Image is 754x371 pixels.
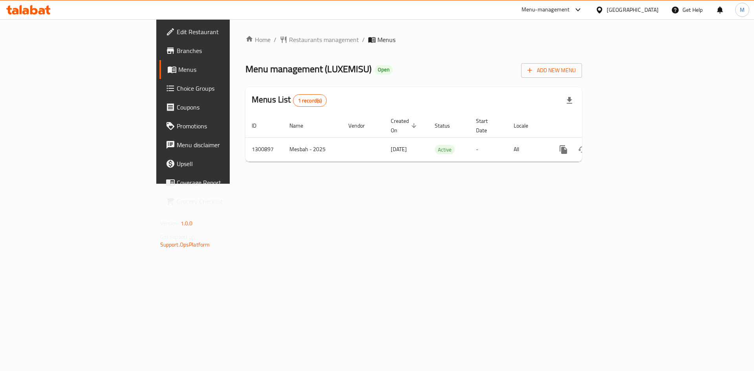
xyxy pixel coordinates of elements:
[476,116,498,135] span: Start Date
[527,66,576,75] span: Add New Menu
[521,63,582,78] button: Add New Menu
[177,46,276,55] span: Branches
[548,114,636,138] th: Actions
[607,5,659,14] div: [GEOGRAPHIC_DATA]
[159,98,282,117] a: Coupons
[391,144,407,154] span: [DATE]
[177,121,276,131] span: Promotions
[160,218,179,228] span: Version:
[740,5,745,14] span: M
[177,159,276,168] span: Upsell
[177,84,276,93] span: Choice Groups
[573,140,592,159] button: Change Status
[159,117,282,135] a: Promotions
[177,102,276,112] span: Coupons
[177,178,276,187] span: Coverage Report
[159,173,282,192] a: Coverage Report
[177,197,276,206] span: Grocery Checklist
[522,5,570,15] div: Menu-management
[159,79,282,98] a: Choice Groups
[245,60,372,78] span: Menu management ( LUXEMISU )
[245,35,582,44] nav: breadcrumb
[252,94,327,107] h2: Menus List
[470,137,507,161] td: -
[160,239,210,250] a: Support.OpsPlatform
[178,65,276,74] span: Menus
[160,232,196,242] span: Get support on:
[514,121,538,130] span: Locale
[289,121,313,130] span: Name
[554,140,573,159] button: more
[375,66,393,73] span: Open
[159,60,282,79] a: Menus
[159,154,282,173] a: Upsell
[348,121,375,130] span: Vendor
[159,192,282,211] a: Grocery Checklist
[245,114,636,162] table: enhanced table
[181,218,193,228] span: 1.0.0
[435,145,455,154] span: Active
[560,91,579,110] div: Export file
[293,97,327,104] span: 1 record(s)
[375,65,393,75] div: Open
[280,35,359,44] a: Restaurants management
[289,35,359,44] span: Restaurants management
[435,121,460,130] span: Status
[159,41,282,60] a: Branches
[391,116,419,135] span: Created On
[252,121,267,130] span: ID
[177,140,276,150] span: Menu disclaimer
[159,22,282,41] a: Edit Restaurant
[507,137,548,161] td: All
[377,35,395,44] span: Menus
[293,94,327,107] div: Total records count
[177,27,276,37] span: Edit Restaurant
[283,137,342,161] td: Mesbah - 2025
[159,135,282,154] a: Menu disclaimer
[362,35,365,44] li: /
